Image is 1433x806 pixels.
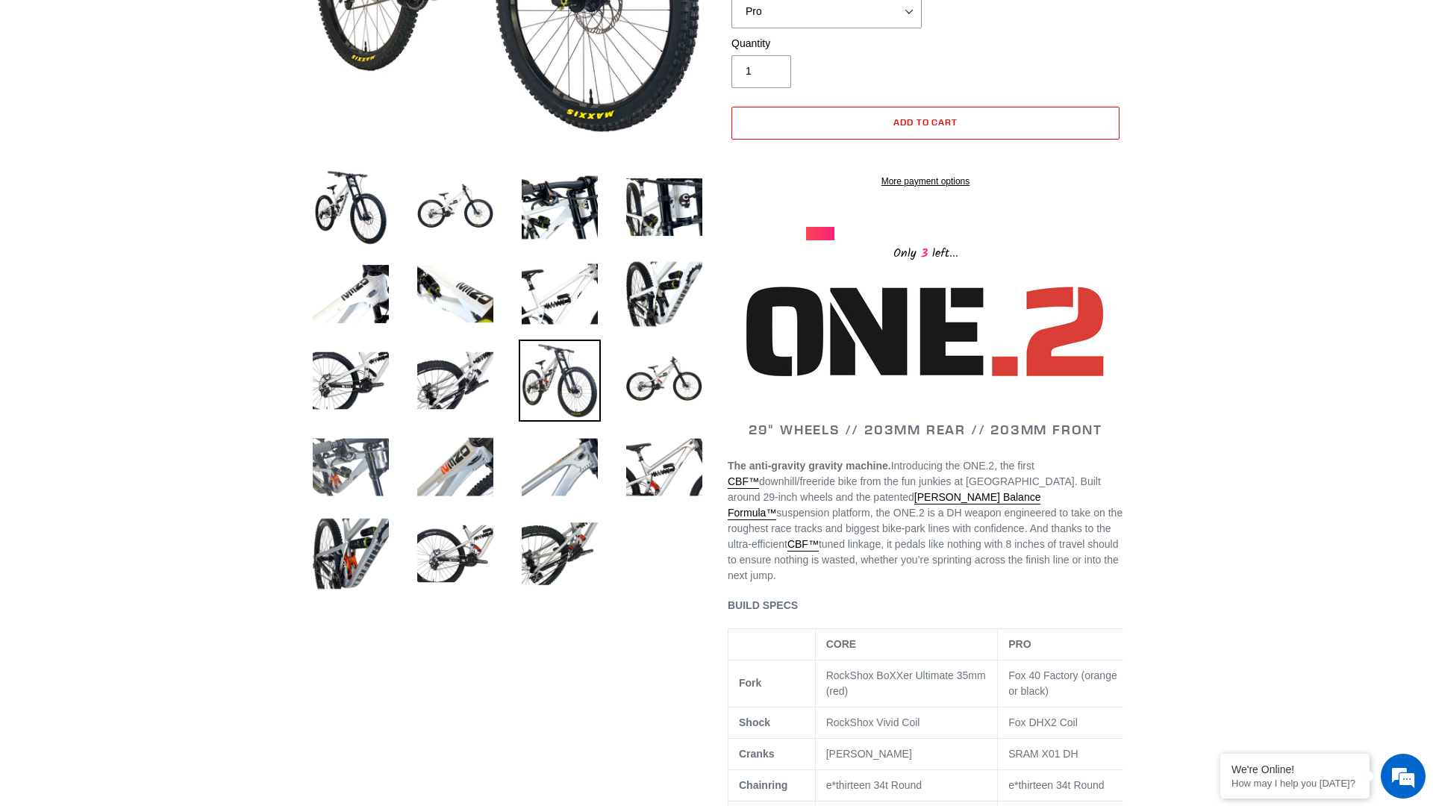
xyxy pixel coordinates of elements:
[414,166,496,249] img: Load image into Gallery viewer, ONE.2 DH - Complete Bike
[739,716,770,728] b: Shock
[731,107,1120,140] button: Add to cart
[623,426,705,508] img: Load image into Gallery viewer, ONE.2 DH - Complete Bike
[310,426,392,508] img: Load image into Gallery viewer, ONE.2 DH - Complete Bike
[731,175,1120,188] a: More payment options
[739,748,774,760] b: Cranks
[826,716,920,728] span: RockShox Vivid Coil
[739,677,761,689] b: Fork
[731,36,922,51] label: Quantity
[1231,763,1358,775] div: We're Online!
[519,513,601,595] img: Load image into Gallery viewer, ONE.2 DH - Complete Bike
[310,513,392,595] img: Load image into Gallery viewer, ONE.2 DH - Complete Bike
[826,669,986,697] span: RockShox BoXXer Ultimate 35mm (red)
[87,188,206,339] span: We're online!
[728,599,798,611] span: BUILD SPECS
[245,7,281,43] div: Minimize live chat window
[1008,748,1078,760] span: SRAM X01 DH
[414,513,496,595] img: Load image into Gallery viewer, ONE.2 DH - Complete Bike
[917,244,932,263] span: 3
[519,166,601,249] img: Load image into Gallery viewer, ONE.2 DH - Complete Bike
[414,340,496,422] img: Load image into Gallery viewer, ONE.2 DH - Complete Bike
[16,82,39,104] div: Navigation go back
[826,779,922,791] span: e*thirteen 34t Round
[414,253,496,335] img: Load image into Gallery viewer, ONE.2 DH - Complete Bike
[826,638,856,650] strong: CORE
[414,426,496,508] img: Load image into Gallery viewer, ONE.2 DH - Complete Bike
[728,460,1123,581] span: Introducing the ONE.2, the first downhill/freeride bike from the fun junkies at [GEOGRAPHIC_DATA]...
[519,253,601,335] img: Load image into Gallery viewer, ONE.2 DH - Complete Bike
[749,421,1102,438] span: 29" WHEELS // 203MM REAR // 203MM FRONT
[1231,778,1358,789] p: How may I help you today?
[893,116,958,128] span: Add to cart
[310,340,392,422] img: Load image into Gallery viewer, ONE.2 DH - Complete Bike
[519,340,601,422] img: Load image into Gallery viewer, ONE.2 DH - Complete Bike
[623,340,705,422] img: Load image into Gallery viewer, ONE.2 DH - Complete Bike
[728,460,891,472] strong: The anti-gravity gravity machine.
[48,75,85,112] img: d_696896380_company_1647369064580_696896380
[1008,779,1104,791] span: e*thirteen 34t Round
[1008,638,1031,650] strong: PRO
[310,253,392,335] img: Load image into Gallery viewer, ONE.2 DH - Complete Bike
[1008,669,1117,697] span: Fox 40 Factory (orange or black)
[728,475,759,489] a: CBF™
[100,84,273,103] div: Chat with us now
[826,748,912,760] span: [PERSON_NAME]
[806,240,1045,263] div: Only left...
[519,426,601,508] img: Load image into Gallery viewer, ONE.2 DH - Complete Bike
[623,166,705,249] img: Load image into Gallery viewer, ONE.2 DH - Complete Bike
[739,779,787,791] b: Chainring
[787,538,819,552] a: CBF™
[623,253,705,335] img: Load image into Gallery viewer, ONE.2 DH - Complete Bike
[1008,715,1127,731] p: Fox DHX2 Coil
[310,166,392,249] img: Load image into Gallery viewer, ONE.2 DH - Complete Bike
[7,407,284,460] textarea: Type your message and hit 'Enter'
